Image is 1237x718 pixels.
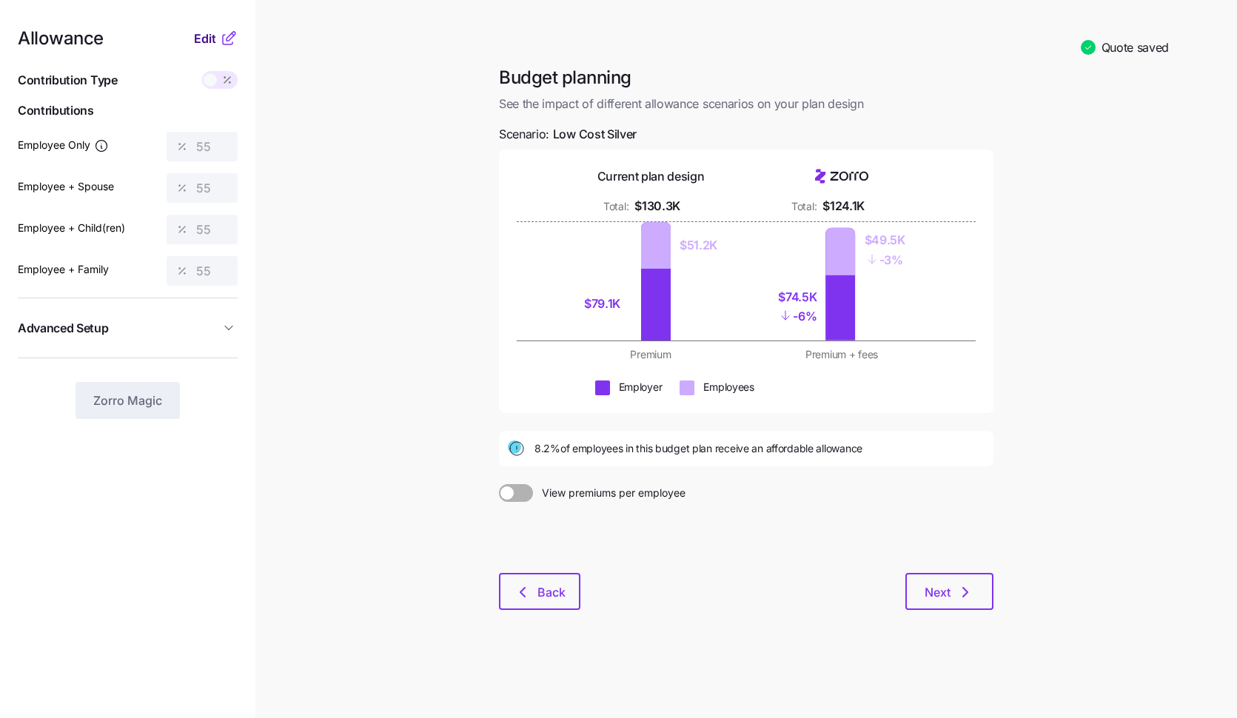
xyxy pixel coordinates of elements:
[822,197,865,215] div: $124.1K
[18,261,109,278] label: Employee + Family
[499,573,580,610] button: Back
[634,197,680,215] div: $130.3K
[18,101,238,120] span: Contributions
[564,347,737,362] div: Premium
[925,583,951,601] span: Next
[499,66,993,89] h1: Budget planning
[680,236,717,255] div: $51.2K
[18,319,109,338] span: Advanced Setup
[778,288,817,306] div: $74.5K
[18,71,118,90] span: Contribution Type
[703,380,754,395] div: Employees
[534,441,862,456] span: 8.2% of employees in this budget plan receive an affordable allowance
[603,199,628,214] div: Total:
[619,380,663,395] div: Employer
[18,220,125,236] label: Employee + Child(ren)
[533,484,685,502] span: View premiums per employee
[18,178,114,195] label: Employee + Spouse
[865,249,905,269] div: - 3%
[1102,38,1169,57] span: Quote saved
[93,392,162,409] span: Zorro Magic
[778,306,817,326] div: - 6%
[18,310,238,346] button: Advanced Setup
[499,95,993,113] span: See the impact of different allowance scenarios on your plan design
[76,382,180,419] button: Zorro Magic
[537,583,566,601] span: Back
[18,30,104,47] span: Allowance
[584,295,632,313] div: $79.1K
[791,199,817,214] div: Total:
[194,30,220,47] button: Edit
[755,347,928,362] div: Premium + fees
[597,167,705,186] div: Current plan design
[499,125,637,144] span: Scenario:
[553,125,637,144] span: Low Cost Silver
[18,137,109,153] label: Employee Only
[865,231,905,249] div: $49.5K
[194,30,216,47] span: Edit
[905,573,993,610] button: Next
